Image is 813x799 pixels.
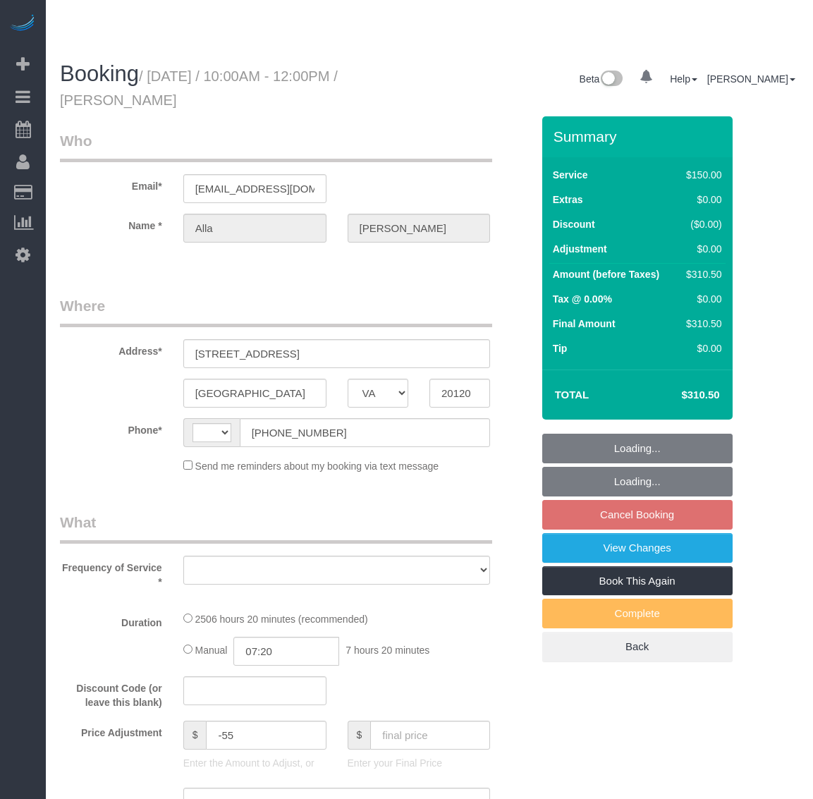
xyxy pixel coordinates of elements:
label: Amount (before Taxes) [553,267,659,281]
label: Duration [49,611,173,630]
label: Phone* [49,418,173,437]
label: Discount [553,217,595,231]
a: Back [542,632,733,661]
div: $0.00 [680,193,721,207]
label: Frequency of Service * [49,556,173,589]
a: Help [670,73,697,85]
div: $0.00 [680,242,721,256]
a: Book This Again [542,566,733,596]
label: Email* [49,174,173,193]
label: Discount Code (or leave this blank) [49,676,173,709]
span: $ [183,721,207,750]
div: $150.00 [680,168,721,182]
span: Send me reminders about my booking via text message [195,461,439,472]
span: Manual [195,645,228,656]
a: View Changes [542,533,733,563]
span: 2506 hours 20 minutes (recommended) [195,614,368,625]
h3: Summary [554,128,726,145]
strong: Total [555,389,589,401]
span: Booking [60,61,139,86]
a: Beta [580,73,623,85]
div: ($0.00) [680,217,721,231]
div: $310.50 [680,317,721,331]
h4: $310.50 [639,389,719,401]
input: Phone* [240,418,491,447]
label: Final Amount [553,317,616,331]
input: Last Name* [348,214,491,243]
p: Enter your Final Price [348,756,491,770]
input: First Name* [183,214,326,243]
input: final price [370,721,490,750]
label: Tip [553,341,568,355]
a: [PERSON_NAME] [707,73,795,85]
small: / [DATE] / 10:00AM - 12:00PM / [PERSON_NAME] [60,68,338,108]
span: 7 hours 20 minutes [346,645,429,656]
legend: What [60,512,492,544]
div: $0.00 [680,341,721,355]
label: Adjustment [553,242,607,256]
input: City* [183,379,326,408]
iframe: Intercom live chat [765,751,799,785]
label: Address* [49,339,173,358]
label: Price Adjustment [49,721,173,740]
input: Zip Code* [429,379,490,408]
div: $0.00 [680,292,721,306]
div: $310.50 [680,267,721,281]
legend: Where [60,295,492,327]
label: Extras [553,193,583,207]
label: Service [553,168,588,182]
p: Enter the Amount to Adjust, or [183,756,326,770]
span: $ [348,721,371,750]
label: Name * [49,214,173,233]
img: New interface [599,71,623,89]
input: Email* [183,174,326,203]
label: Tax @ 0.00% [553,292,612,306]
legend: Who [60,130,492,162]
